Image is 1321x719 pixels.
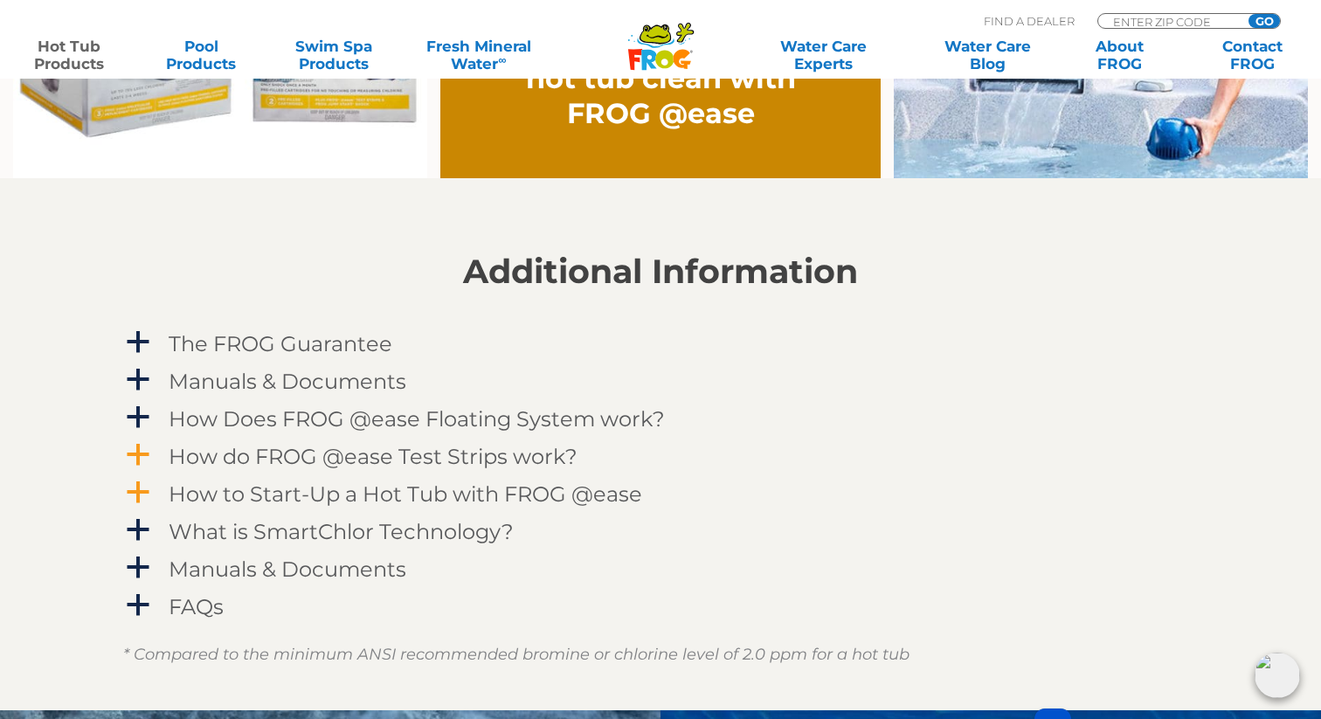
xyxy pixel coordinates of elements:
[498,53,506,66] sup: ∞
[1111,14,1229,29] input: Zip Code Form
[984,13,1075,29] p: Find A Dealer
[123,365,1198,398] a: a Manuals & Documents
[169,407,665,431] h4: How Does FROG @ease Floating System work?
[123,591,1198,623] a: a FAQs
[125,480,151,506] span: a
[149,38,252,73] a: PoolProducts
[125,517,151,543] span: a
[169,445,578,468] h4: How do FROG @ease Test Strips work?
[125,555,151,581] span: a
[123,403,1198,435] a: a How Does FROG @ease Floating System work?
[123,440,1198,473] a: a How do FROG @ease Test Strips work?
[169,482,642,506] h4: How to Start-Up a Hot Tub with FROG @ease
[125,404,151,431] span: a
[123,252,1198,291] h2: Additional Information
[125,329,151,356] span: a
[125,442,151,468] span: a
[282,38,385,73] a: Swim SpaProducts
[17,38,121,73] a: Hot TubProducts
[169,520,514,543] h4: What is SmartChlor Technology?
[739,38,906,73] a: Water CareExperts
[123,515,1198,548] a: a What is SmartChlor Technology?
[123,478,1198,510] a: a How to Start-Up a Hot Tub with FROG @ease
[123,328,1198,360] a: a The FROG Guarantee
[1069,38,1172,73] a: AboutFROG
[123,645,909,664] em: * Compared to the minimum ANSI recommended bromine or chlorine level of 2.0 ppm for a hot tub
[125,367,151,393] span: a
[936,38,1039,73] a: Water CareBlog
[1200,38,1304,73] a: ContactFROG
[125,592,151,619] span: a
[169,370,406,393] h4: Manuals & Documents
[123,553,1198,585] a: a Manuals & Documents
[1255,653,1300,698] img: openIcon
[1248,14,1280,28] input: GO
[169,557,406,581] h4: Manuals & Documents
[169,595,224,619] h4: FAQs
[169,332,392,356] h4: The FROG Guarantee
[414,38,543,73] a: Fresh MineralWater∞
